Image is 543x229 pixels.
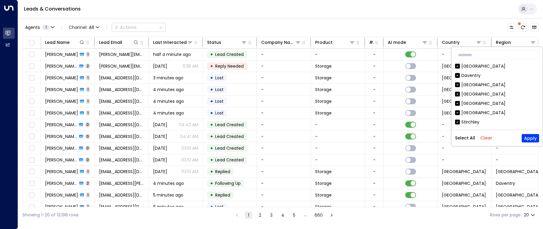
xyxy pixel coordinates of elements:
div: [GEOGRAPHIC_DATA] [461,63,505,69]
span: Storage [315,180,332,186]
td: - [438,142,492,154]
td: - [311,154,365,166]
div: Company Name [261,39,301,46]
td: - [311,131,365,142]
span: porter.joe@gmail.com [99,51,144,57]
div: Lead Email [99,39,122,46]
div: Company Name [261,39,295,46]
span: Sally Sad [45,133,77,139]
span: 0 [85,157,90,162]
div: AI mode [388,39,406,46]
div: • [210,96,213,106]
span: United Kingdom [442,204,486,210]
span: Following Up [215,180,241,186]
td: - [438,154,492,166]
span: Storage [315,87,332,93]
div: … [302,212,309,219]
div: • [210,190,213,200]
div: - [373,98,376,104]
td: - [438,119,492,130]
span: 1 [86,99,90,104]
div: - [373,169,376,175]
span: Storage [315,98,332,104]
td: - [257,178,311,189]
td: - [257,96,311,107]
span: Sep 12, 2025 [153,133,167,139]
span: United Kingdom [442,98,486,104]
div: Lead Name [45,39,70,46]
div: • [210,143,213,153]
p: 03:51 AM [181,145,198,151]
span: 3 minutes ago [153,75,183,81]
div: Lead Email [99,39,139,46]
span: Replied [215,192,230,198]
span: 5 minutes ago [153,192,183,198]
button: Go to page 5 [291,212,298,219]
span: 0 [85,145,90,151]
span: Storage [315,204,332,210]
span: sally88sad@gmail.com [99,122,144,128]
span: Replied [215,169,230,175]
span: Lead Created [215,51,244,57]
span: Sep 05, 2025 [153,157,167,163]
span: Toggle select row [28,133,35,140]
span: Toggle select row [28,191,35,199]
span: Toggle select row [28,145,35,152]
span: United Kingdom [442,87,486,93]
button: page 1 [245,212,252,219]
span: Charlotte Hines [45,87,78,93]
span: Lost [215,110,224,116]
span: 0 [85,122,90,127]
div: [GEOGRAPHIC_DATA] [455,100,539,107]
button: Go to page 2 [256,212,264,219]
span: 4 minutes ago [153,110,184,116]
div: Daventry [455,72,539,79]
span: 1 [86,192,90,197]
td: - [257,107,311,119]
span: 4 minutes ago [153,87,184,93]
span: United Kingdom [442,192,486,198]
button: Clear [480,136,492,140]
span: Toggle select row [28,63,35,70]
button: Select All [455,136,475,140]
span: United Kingdom [442,110,486,116]
td: - [311,119,365,130]
div: • [210,61,213,71]
div: • [210,49,213,60]
div: • [210,120,213,130]
button: Agents1 [23,23,56,32]
div: - [373,157,376,163]
td: - [311,49,365,60]
div: AI mode [388,39,428,46]
td: - [257,189,311,201]
span: 6 minutes ago [153,204,184,210]
span: All [89,25,94,30]
div: # of people [369,39,380,46]
span: 1 [86,75,90,80]
span: Storage [315,169,332,175]
span: There are new threads available. Refresh the grid to view the latest updates. [519,23,527,32]
button: Archived Leads [530,23,538,32]
span: 1 [86,110,90,115]
span: Daventry [496,180,515,186]
div: - [373,192,376,198]
span: United Kingdom [442,75,486,81]
td: - [438,131,492,142]
div: Region [496,39,511,46]
span: sally88sad@gmail.com [99,157,144,163]
span: United Kingdom [442,63,486,69]
span: Agents [25,25,40,29]
div: - [373,110,376,116]
label: Rows per page: [490,212,521,218]
div: • [210,131,213,142]
span: United Kingdom [442,180,486,186]
div: - [373,87,376,93]
span: Sep 05, 2025 [153,169,167,175]
span: Toggle select row [28,180,35,187]
span: Storage [315,192,332,198]
div: [GEOGRAPHIC_DATA] [461,100,505,107]
div: Button group with a nested menu [112,23,166,32]
div: Country [442,39,482,46]
div: • [210,166,213,177]
div: - [373,63,376,69]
